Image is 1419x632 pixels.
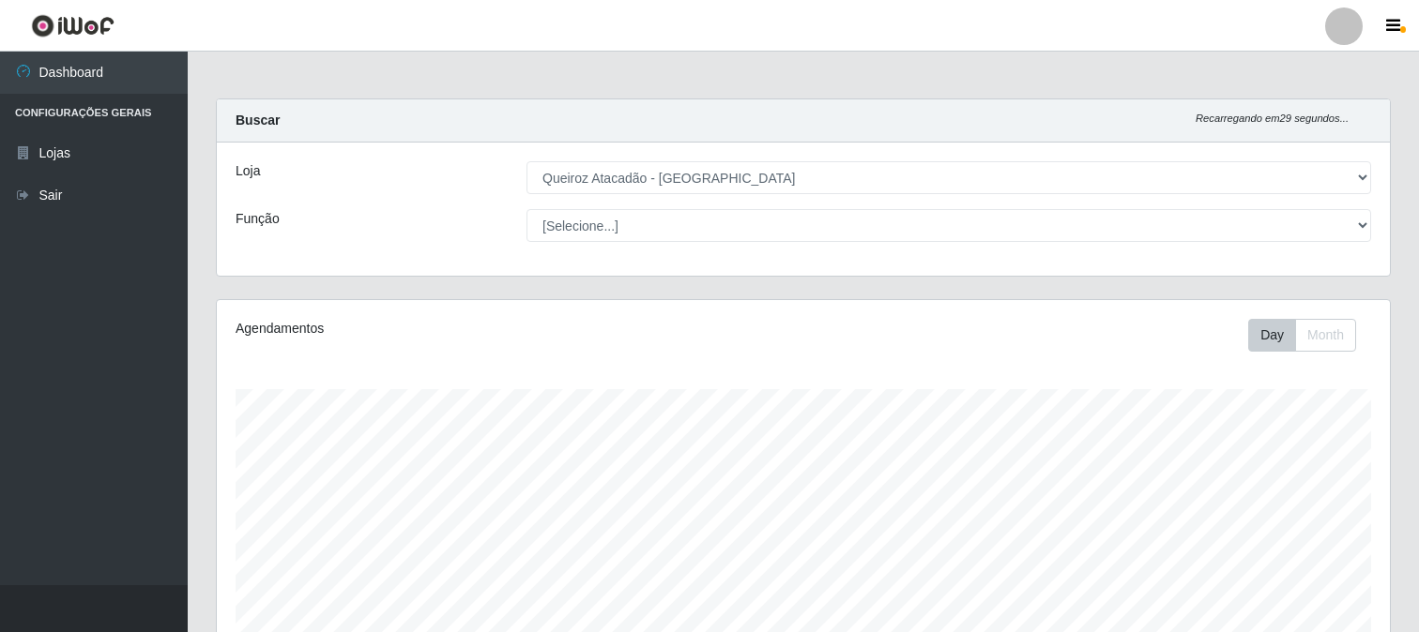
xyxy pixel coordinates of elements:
div: Toolbar with button groups [1248,319,1371,352]
div: First group [1248,319,1356,352]
label: Loja [236,161,260,181]
i: Recarregando em 29 segundos... [1196,113,1349,124]
button: Day [1248,319,1296,352]
div: Agendamentos [236,319,693,339]
button: Month [1295,319,1356,352]
img: CoreUI Logo [31,14,114,38]
strong: Buscar [236,113,280,128]
label: Função [236,209,280,229]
